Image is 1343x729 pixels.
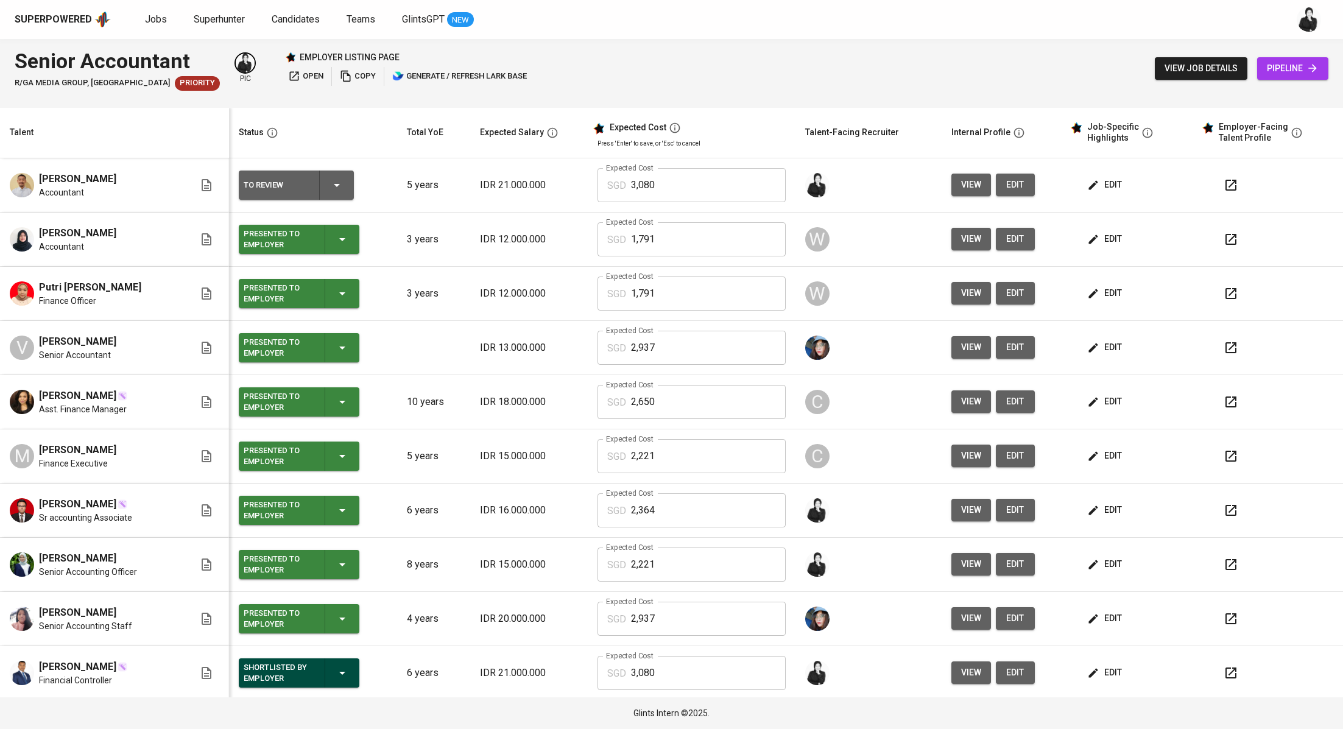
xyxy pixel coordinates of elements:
span: view [961,611,981,626]
button: edit [996,390,1035,413]
p: 6 years [407,666,460,680]
button: Presented to Employer [239,550,359,579]
button: open [285,67,326,86]
p: SGD [607,341,626,356]
button: edit [1085,661,1127,684]
p: SGD [607,666,626,681]
span: Senior Accounting Officer [39,566,137,578]
button: edit [996,553,1035,576]
div: Expected Salary [480,125,544,140]
img: magic_wand.svg [118,391,127,401]
img: medwi@glints.com [805,498,830,523]
span: view [961,448,981,463]
span: open [288,69,323,83]
button: view [951,553,991,576]
img: Shevin Winarta [10,607,34,631]
p: IDR 12.000.000 [480,232,578,247]
span: Teams [347,13,375,25]
span: Candidates [272,13,320,25]
div: Status [239,125,264,140]
div: V [10,336,34,360]
img: diazagista@glints.com [805,336,830,360]
span: Finance Officer [39,295,96,307]
div: Internal Profile [951,125,1010,140]
p: IDR 21.000.000 [480,666,578,680]
button: edit [996,661,1035,684]
p: 5 years [407,178,460,192]
span: view job details [1165,61,1238,76]
span: pipeline [1267,61,1319,76]
button: edit [996,499,1035,521]
p: IDR 15.000.000 [480,557,578,572]
span: edit [1006,557,1025,572]
span: edit [1006,286,1025,301]
img: glints_star.svg [593,122,605,135]
img: medwi@glints.com [236,54,255,72]
button: edit [1085,228,1127,250]
span: generate / refresh lark base [392,69,527,83]
span: Asst. Finance Manager [39,403,127,415]
span: Priority [175,77,220,89]
div: Presented to Employer [244,497,315,524]
button: view [951,607,991,630]
span: edit [1006,448,1025,463]
p: employer listing page [300,51,400,63]
a: Teams [347,12,378,27]
div: Shortlisted by Employer [244,660,315,686]
button: copy [337,67,379,86]
span: [PERSON_NAME] [39,334,116,349]
p: SGD [607,558,626,572]
button: edit [1085,336,1127,359]
div: Presented to Employer [244,443,315,470]
div: pic [234,52,256,84]
img: medwi@glints.com [805,173,830,197]
span: Accountant [39,186,84,199]
button: Presented to Employer [239,442,359,471]
span: edit [1090,611,1122,626]
span: GlintsGPT [402,13,445,25]
span: Financial Controller [39,674,112,686]
a: GlintsGPT NEW [402,12,474,27]
div: C [805,444,830,468]
span: edit [1090,286,1122,301]
button: Presented to Employer [239,333,359,362]
button: edit [1085,607,1127,630]
div: Presented to Employer [244,389,315,415]
p: IDR 15.000.000 [480,449,578,463]
a: edit [996,445,1035,467]
button: To Review [239,171,354,200]
button: view [951,228,991,250]
span: [PERSON_NAME] [39,226,116,241]
p: 5 years [407,449,460,463]
button: Shortlisted by Employer [239,658,359,688]
div: W [805,281,830,306]
span: [PERSON_NAME] [39,660,116,674]
span: copy [340,69,376,83]
span: Jobs [145,13,167,25]
span: view [961,557,981,572]
p: Press 'Enter' to save, or 'Esc' to cancel [597,139,786,148]
span: [PERSON_NAME] [39,389,116,403]
div: Presented to Employer [244,226,315,253]
img: app logo [94,10,111,29]
span: edit [1006,231,1025,247]
span: edit [1090,502,1122,518]
div: Talent [10,125,33,140]
span: edit [1006,665,1025,680]
a: Candidates [272,12,322,27]
p: IDR 12.000.000 [480,286,578,301]
a: Superpoweredapp logo [15,10,111,29]
img: Erlando Simanjuntak [10,661,34,685]
button: Presented to Employer [239,279,359,308]
span: edit [1006,611,1025,626]
a: edit [996,607,1035,630]
span: Senior Accounting Staff [39,620,132,632]
button: view [951,499,991,521]
span: [PERSON_NAME] [39,172,116,186]
button: Presented to Employer [239,387,359,417]
button: Presented to Employer [239,496,359,525]
button: edit [996,228,1035,250]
